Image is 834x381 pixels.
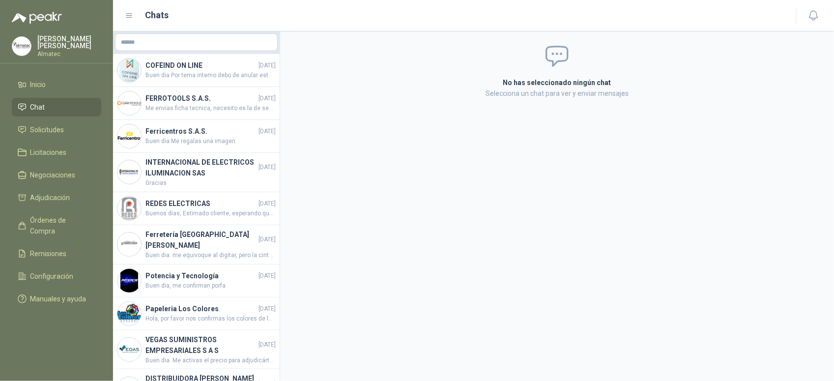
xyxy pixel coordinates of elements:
[145,314,276,323] span: Hola, por favor nos confirmas los colores de los vinilos aprobados. Gracias
[259,340,276,350] span: [DATE]
[12,37,31,56] img: Company Logo
[386,88,729,99] p: Selecciona un chat para ver y enviar mensajes
[117,91,141,115] img: Company Logo
[30,147,67,158] span: Licitaciones
[145,281,276,291] span: Buen dia, me confirman porfa
[12,188,101,207] a: Adjudicación
[12,12,62,24] img: Logo peakr
[12,244,101,263] a: Remisiones
[145,71,276,80] span: Buen dia Por tema interno debo de anular esta compra, Muchas gracia y que pena con usted
[37,35,101,49] p: [PERSON_NAME] [PERSON_NAME]
[30,102,45,113] span: Chat
[259,61,276,70] span: [DATE]
[145,60,257,71] h4: COFEIND ON LINE
[259,127,276,136] span: [DATE]
[145,334,257,356] h4: VEGAS SUMINISTROS EMPRESARIALES S A S
[117,59,141,82] img: Company Logo
[259,163,276,172] span: [DATE]
[12,120,101,139] a: Solicitudes
[259,271,276,281] span: [DATE]
[30,79,46,90] span: Inicio
[12,267,101,286] a: Configuración
[117,338,141,361] img: Company Logo
[30,170,76,180] span: Negociaciones
[145,356,276,365] span: Buen dia. Me activas el precio para adjudicártelo porfa, el mismo precio
[12,166,101,184] a: Negociaciones
[30,124,64,135] span: Solicitudes
[113,87,280,120] a: Company LogoFERROTOOLS S.A.S.[DATE]Me envias ficha tecnica, necesito es la de seguridad. Me ayuda...
[113,264,280,297] a: Company LogoPotencia y Tecnología[DATE]Buen dia, me confirman porfa
[12,75,101,94] a: Inicio
[259,199,276,208] span: [DATE]
[145,178,276,188] span: Gracias
[117,269,141,293] img: Company Logo
[145,251,276,260] span: Buen dia. me equivoque al digitar, pero la cinta es de 500 mts, el precio esta tal como me lo die...
[117,160,141,184] img: Company Logo
[117,302,141,325] img: Company Logo
[145,137,276,146] span: Buen dia Me regalas una imagen
[113,54,280,87] a: Company LogoCOFEIND ON LINE[DATE]Buen dia Por tema interno debo de anular esta compra, Muchas gra...
[145,8,169,22] h1: Chats
[113,192,280,225] a: Company LogoREDES ELECTRICAS[DATE]Buenos dias, Estimado cliente, esperando que se encuentre bien,...
[113,330,280,370] a: Company LogoVEGAS SUMINISTROS EMPRESARIALES S A S[DATE]Buen dia. Me activas el precio para adjudi...
[113,120,280,153] a: Company LogoFerricentros S.A.S.[DATE]Buen dia Me regalas una imagen
[12,211,101,240] a: Órdenes de Compra
[117,124,141,148] img: Company Logo
[145,270,257,281] h4: Potencia y Tecnología
[30,271,74,282] span: Configuración
[12,290,101,308] a: Manuales y ayuda
[30,293,86,304] span: Manuales y ayuda
[145,229,257,251] h4: Ferretería [GEOGRAPHIC_DATA][PERSON_NAME]
[30,248,67,259] span: Remisiones
[145,157,257,178] h4: INTERNACIONAL DE ELECTRICOS ILUMINACION SAS
[145,198,257,209] h4: REDES ELECTRICAS
[145,209,276,218] span: Buenos dias, Estimado cliente, esperando que se encuentre bien, ya reviso que descuento adicional...
[117,233,141,256] img: Company Logo
[259,235,276,244] span: [DATE]
[145,126,257,137] h4: Ferricentros S.A.S.
[12,98,101,117] a: Chat
[145,104,276,113] span: Me envias ficha tecnica, necesito es la de seguridad. Me ayudas con eso porfa
[113,297,280,330] a: Company LogoPapeleria Los Colores[DATE]Hola, por favor nos confirmas los colores de los vinilos a...
[117,197,141,220] img: Company Logo
[259,94,276,103] span: [DATE]
[145,303,257,314] h4: Papeleria Los Colores
[30,215,92,236] span: Órdenes de Compra
[12,143,101,162] a: Licitaciones
[113,225,280,264] a: Company LogoFerretería [GEOGRAPHIC_DATA][PERSON_NAME][DATE]Buen dia. me equivoque al digitar, per...
[145,93,257,104] h4: FERROTOOLS S.A.S.
[386,77,729,88] h2: No has seleccionado ningún chat
[30,192,70,203] span: Adjudicación
[259,304,276,314] span: [DATE]
[37,51,101,57] p: Almatec
[113,153,280,192] a: Company LogoINTERNACIONAL DE ELECTRICOS ILUMINACION SAS[DATE]Gracias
